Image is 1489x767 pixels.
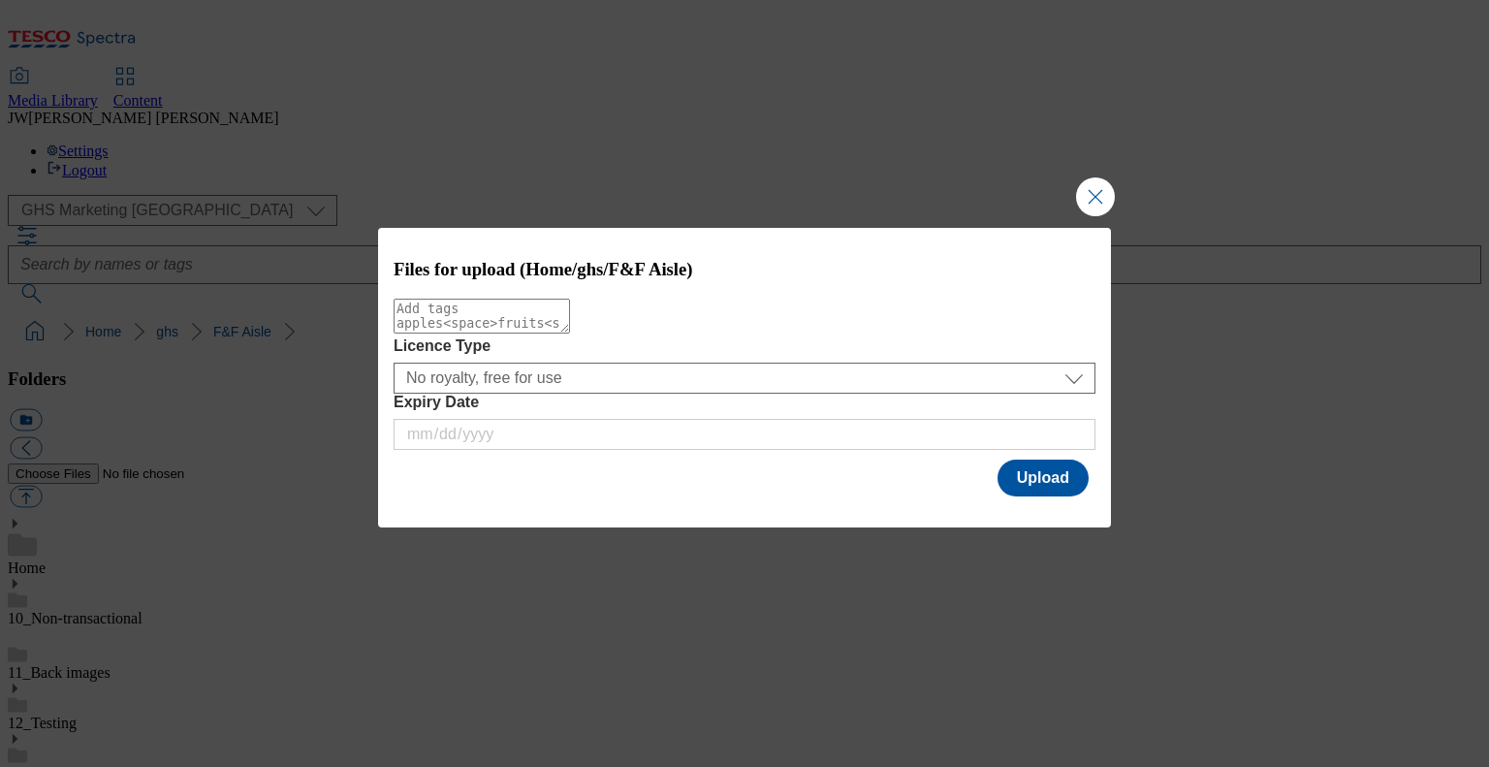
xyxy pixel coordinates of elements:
[394,259,1095,280] h3: Files for upload (Home/ghs/F&F Aisle)
[378,228,1111,527] div: Modal
[394,394,1095,411] label: Expiry Date
[394,337,1095,355] label: Licence Type
[998,460,1089,496] button: Upload
[1076,177,1115,216] button: Close Modal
